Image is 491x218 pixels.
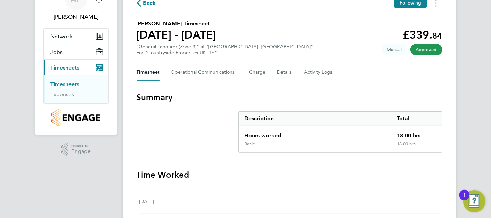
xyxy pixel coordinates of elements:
a: Powered byEngage [61,143,91,156]
a: Go to home page [43,109,109,126]
button: Network [44,29,108,44]
div: Hours worked [239,126,391,141]
span: Engage [71,148,91,154]
h3: Summary [137,92,442,103]
div: For "Countryside Properties UK Ltd" [137,50,313,56]
span: Andy Pearce [43,13,109,21]
div: 18.00 hrs [391,126,442,141]
div: Summary [238,111,442,153]
div: [DATE] [139,197,239,205]
span: – [239,198,242,204]
span: Timesheets [51,64,80,71]
div: Basic [244,141,255,147]
span: This timesheet has been approved. [410,44,442,55]
div: Total [391,112,442,126]
div: 18.00 hrs [391,141,442,152]
a: Timesheets [51,81,80,88]
span: Network [51,33,73,40]
button: Timesheet [137,64,160,81]
div: Description [239,112,391,126]
span: This timesheet was manually created. [382,44,408,55]
h1: [DATE] - [DATE] [137,28,216,42]
button: Open Resource Center, 1 new notification [463,190,485,212]
button: Details [277,64,293,81]
div: 1 [463,195,466,204]
div: Timesheets [44,75,108,103]
span: 84 [433,31,442,41]
button: Operational Communications [171,64,238,81]
span: Jobs [51,49,63,55]
a: Expenses [51,91,74,97]
h3: Time Worked [137,169,442,180]
span: Powered by [71,143,91,149]
button: Timesheets [44,60,108,75]
button: Activity Logs [304,64,334,81]
button: Charge [249,64,266,81]
img: countryside-properties-logo-retina.png [51,109,100,126]
h2: [PERSON_NAME] Timesheet [137,19,216,28]
div: "General Labourer (Zone 3)" at "[GEOGRAPHIC_DATA], [GEOGRAPHIC_DATA]" [137,44,313,56]
app-decimal: £339. [403,28,442,41]
button: Jobs [44,44,108,59]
